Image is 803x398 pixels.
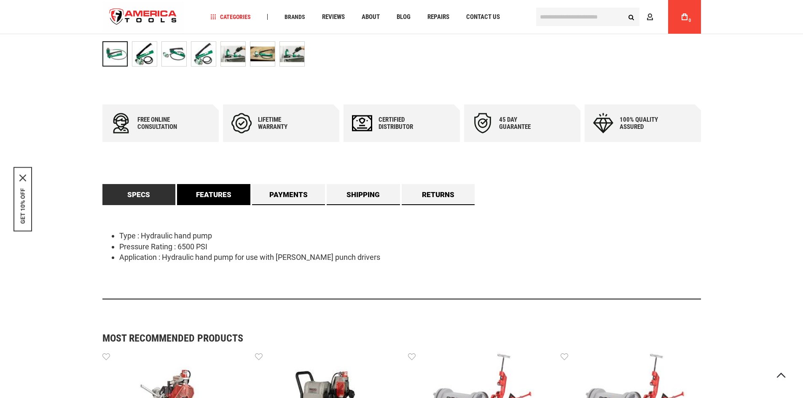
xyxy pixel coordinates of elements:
span: Categories [210,14,251,20]
a: Repairs [424,11,453,23]
img: America Tools [102,1,184,33]
li: Pressure Rating : 6500 PSI [119,241,701,252]
span: About [362,14,380,20]
a: Reviews [318,11,349,23]
span: Repairs [427,14,449,20]
span: Contact Us [466,14,500,20]
a: store logo [102,1,184,33]
li: Application : Hydraulic hand pump for use with [PERSON_NAME] punch drivers [119,252,701,263]
img: GREENLEE 767 HYDRAULIC HAND PUMP [191,42,216,66]
div: Certified Distributor [379,116,429,131]
img: GREENLEE 767 HYDRAULIC HAND PUMP [162,42,186,66]
a: Returns [402,184,475,205]
img: GREENLEE 767 HYDRAULIC HAND PUMP [132,42,157,66]
div: 100% quality assured [620,116,670,131]
a: Shipping [327,184,400,205]
div: GREENLEE 767 HYDRAULIC HAND PUMP [191,37,220,71]
div: GREENLEE 767 HYDRAULIC HAND PUMP [132,37,161,71]
a: Blog [393,11,414,23]
div: GREENLEE 767 HYDRAULIC HAND PUMP [102,37,132,71]
div: 45 day Guarantee [499,116,550,131]
div: Free online consultation [137,116,188,131]
a: Payments [252,184,325,205]
strong: Most Recommended Products [102,333,671,343]
a: Specs [102,184,176,205]
a: Brands [281,11,309,23]
span: Brands [285,14,305,20]
span: Reviews [322,14,345,20]
a: Contact Us [462,11,504,23]
span: Blog [397,14,411,20]
li: Type : Hydraulic hand pump [119,230,701,241]
a: About [358,11,384,23]
button: Search [623,9,639,25]
a: Features [177,184,250,205]
span: 0 [689,18,691,23]
iframe: LiveChat chat widget [638,97,803,398]
a: Categories [207,11,255,23]
div: GREENLEE 767 HYDRAULIC HAND PUMP [161,37,191,71]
